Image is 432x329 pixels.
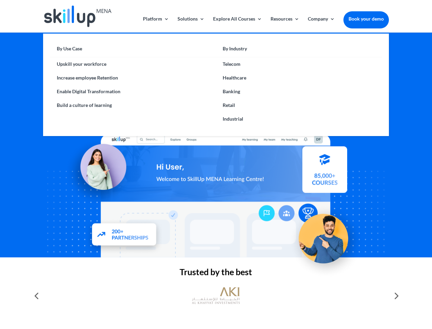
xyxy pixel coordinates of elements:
[302,149,347,196] img: Courses library - SkillUp MENA
[143,16,169,33] a: Platform
[216,85,382,98] a: Banking
[216,112,382,126] a: Industrial
[318,255,432,329] iframe: Chat Widget
[64,136,133,206] img: Learning Management Solution - SkillUp
[85,217,164,254] img: Partners - SkillUp Mena
[216,71,382,85] a: Healthcare
[50,85,216,98] a: Enable Digital Transformation
[216,57,382,71] a: Telecom
[271,16,299,33] a: Resources
[50,71,216,85] a: Increase employee Retention
[43,268,389,280] h2: Trusted by the best
[44,5,111,27] img: Skillup Mena
[178,16,205,33] a: Solutions
[50,44,216,57] a: By Use Case
[216,98,382,112] a: Retail
[50,98,216,112] a: Build a culture of learning
[192,284,240,308] img: al khayyat investments logo
[50,57,216,71] a: Upskill your workforce
[308,16,335,33] a: Company
[289,199,365,276] img: Upskill your workforce - SkillUp
[343,11,389,26] a: Book your demo
[213,16,262,33] a: Explore All Courses
[216,44,382,57] a: By Industry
